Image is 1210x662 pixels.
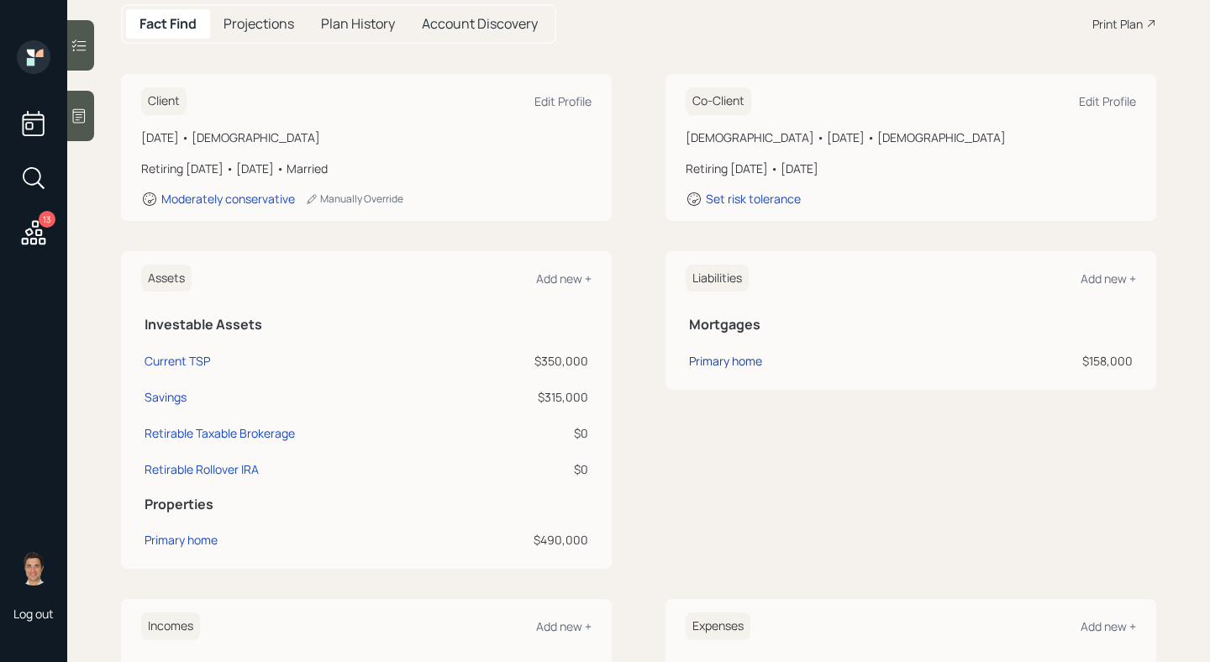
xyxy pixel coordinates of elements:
div: Moderately conservative [161,191,295,207]
h5: Mortgages [689,317,1133,333]
div: Add new + [536,618,592,634]
h6: Incomes [141,612,200,640]
h5: Account Discovery [422,16,538,32]
img: tyler-end-headshot.png [17,552,50,586]
div: Retirable Rollover IRA [145,460,259,478]
div: Add new + [1081,618,1136,634]
div: Savings [145,388,187,406]
div: $350,000 [469,352,589,370]
h6: Co-Client [686,87,751,115]
div: Add new + [536,271,592,286]
h5: Plan History [321,16,395,32]
div: Log out [13,606,54,622]
h5: Properties [145,496,588,512]
h5: Projections [224,16,294,32]
div: Edit Profile [1079,93,1136,109]
h6: Expenses [686,612,750,640]
div: Primary home [689,352,762,370]
div: Set risk tolerance [706,191,801,207]
h6: Liabilities [686,265,749,292]
h6: Client [141,87,187,115]
div: $0 [469,460,589,478]
div: Retiring [DATE] • [DATE] [686,160,1136,177]
div: [DEMOGRAPHIC_DATA] • [DATE] • [DEMOGRAPHIC_DATA] [686,129,1136,146]
div: Current TSP [145,352,210,370]
div: $490,000 [469,531,589,549]
div: Edit Profile [534,93,592,109]
h5: Investable Assets [145,317,588,333]
div: 13 [39,211,55,228]
div: Primary home [145,531,218,549]
div: $158,000 [951,352,1133,370]
div: $0 [469,424,589,442]
div: $315,000 [469,388,589,406]
div: Retirable Taxable Brokerage [145,424,295,442]
div: Manually Override [305,192,403,206]
div: Add new + [1081,271,1136,286]
h6: Assets [141,265,192,292]
div: Retiring [DATE] • [DATE] • Married [141,160,592,177]
h5: Fact Find [139,16,197,32]
div: [DATE] • [DEMOGRAPHIC_DATA] [141,129,592,146]
div: Print Plan [1092,15,1143,33]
